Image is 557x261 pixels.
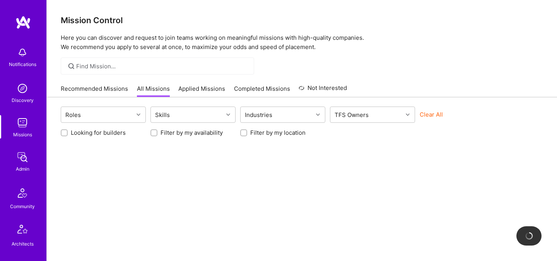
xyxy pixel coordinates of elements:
a: All Missions [137,85,170,97]
img: loading [523,230,534,241]
input: Find Mission... [76,62,248,70]
div: Notifications [9,60,36,68]
i: icon Chevron [406,113,410,117]
img: teamwork [15,115,30,130]
div: Roles [63,109,83,120]
div: Discovery [12,96,34,104]
i: icon SearchGrey [67,62,76,71]
label: Filter by my availability [161,129,223,137]
div: Architects [12,240,34,248]
h3: Mission Control [61,15,543,25]
img: Architects [13,221,32,240]
div: Skills [153,109,172,120]
label: Looking for builders [71,129,126,137]
i: icon Chevron [137,113,140,117]
i: icon Chevron [316,113,320,117]
a: Completed Missions [234,85,290,97]
a: Applied Missions [178,85,225,97]
a: Not Interested [299,83,347,97]
div: Admin [16,165,29,173]
button: Clear All [420,110,443,119]
div: Industries [243,109,274,120]
label: Filter by my location [250,129,306,137]
img: logo [15,15,31,29]
img: Community [13,184,32,202]
div: TFS Owners [333,109,371,120]
div: Community [10,202,35,210]
p: Here you can discover and request to join teams working on meaningful missions with high-quality ... [61,33,543,52]
a: Recommended Missions [61,85,128,97]
img: discovery [15,81,30,96]
i: icon Chevron [226,113,230,117]
img: admin teamwork [15,149,30,165]
div: Missions [13,130,32,139]
img: bell [15,45,30,60]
